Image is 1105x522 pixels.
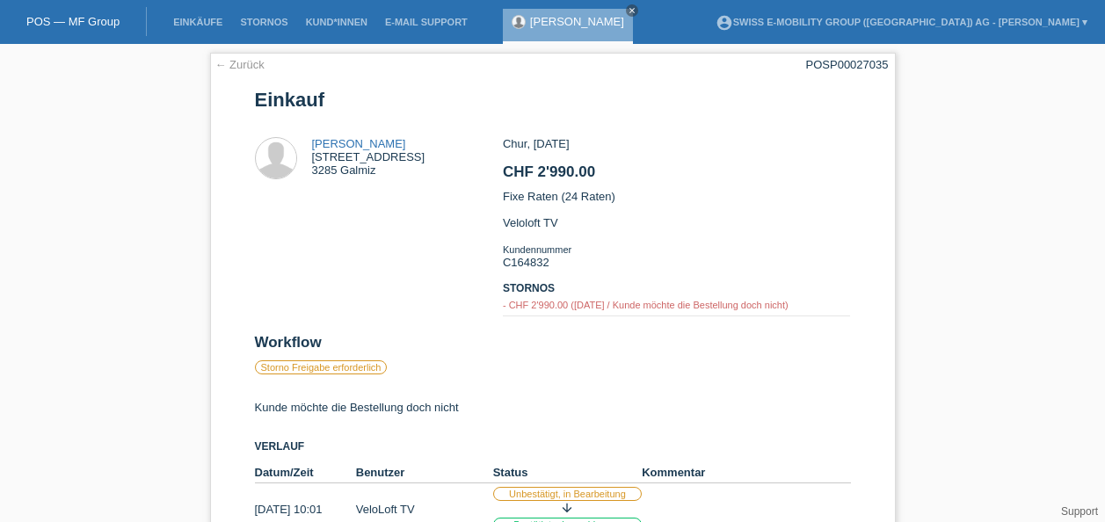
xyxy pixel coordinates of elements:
h2: Workflow [255,334,851,360]
th: Status [493,462,643,483]
h3: Verlauf [255,440,851,453]
a: [PERSON_NAME] [530,15,624,28]
div: - CHF 2'990.00 ([DATE] / Kunde möchte die Bestellung doch nicht) [503,300,850,310]
a: ← Zurück [215,58,265,71]
i: account_circle [716,14,733,32]
a: Kund*innen [297,17,376,27]
div: [STREET_ADDRESS] 3285 Galmiz [312,137,425,177]
label: Storno Freigabe erforderlich [255,360,388,374]
a: account_circleSwiss E-Mobility Group ([GEOGRAPHIC_DATA]) AG - [PERSON_NAME] ▾ [707,17,1096,27]
a: [PERSON_NAME] [312,137,406,150]
div: POSP00027035 [806,58,889,71]
a: Einkäufe [164,17,231,27]
label: Unbestätigt, in Bearbeitung [493,487,643,501]
div: Chur, [DATE] Fixe Raten (24 Raten) Veloloft TV C164832 [503,137,850,334]
th: Benutzer [356,462,493,483]
th: Kommentar [642,462,850,483]
a: POS — MF Group [26,15,120,28]
span: Kundennummer [503,244,571,255]
h2: CHF 2'990.00 [503,163,850,190]
a: close [626,4,638,17]
i: arrow_downward [560,501,574,515]
a: E-Mail Support [376,17,476,27]
a: Stornos [231,17,296,27]
h1: Einkauf [255,89,851,111]
i: close [628,6,636,15]
h3: Stornos [503,282,850,295]
th: Datum/Zeit [255,462,356,483]
a: Support [1061,505,1098,518]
